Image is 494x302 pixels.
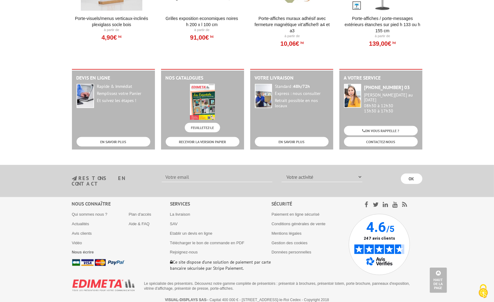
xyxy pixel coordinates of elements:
a: Rejoignez-nous [170,250,198,254]
strong: 48h/72h [294,84,310,89]
p: – Capital 400 000 € - [STREET_ADDRESS]-le-Roi Cedex - Copyright 2018 [77,298,417,302]
p: Le spécialiste des présentoirs. Découvrez notre gamme complète de présentoirs : présentoir à broc... [144,281,418,291]
div: Et suivez les étapes ! [97,98,150,104]
h2: A votre service [344,75,418,81]
a: Télécharger le bon de commande en PDF [170,241,244,245]
strong: [PHONE_NUMBER] 03 [364,84,410,90]
p: À partir de [74,28,150,33]
a: Avis clients [72,231,92,236]
a: Porte-affiches / Porte-messages extérieurs étanches sur pied h 133 ou h 155 cm [345,15,421,34]
div: Rapide & Immédiat [97,84,150,89]
a: EN SAVOIR PLUS [77,137,150,147]
a: Gestion des cookies [271,241,307,245]
a: SAV [170,222,178,226]
a: 139,00€HT [369,42,396,45]
div: Express : nous consulter [275,91,329,96]
a: Actualités [72,222,89,226]
a: Aide & FAQ [129,222,150,226]
div: 08h30 à 12h30 13h30 à 17h30 [364,92,418,114]
a: 10,06€HT [280,42,304,45]
div: Nous connaître [72,200,170,207]
button: Cookies (fenêtre modale) [472,281,494,302]
div: Sécurité [271,200,349,207]
a: Grilles Exposition Economiques Noires H 200 x L 100 cm [164,15,240,28]
img: newsletter.jpg [72,176,77,181]
a: 4,90€HT [101,36,121,39]
sup: HT [209,34,214,39]
a: Etablir un devis en ligne [170,231,212,236]
a: ON VOUS RAPPELLE ? [344,126,418,135]
img: widget-devis.jpg [77,84,94,108]
sup: HT [299,41,304,45]
a: Paiement en ligne sécurisé [271,212,319,217]
div: Standard : [275,84,329,89]
a: Porte-Visuels/Menus verticaux-inclinés plexiglass socle bois [74,15,150,28]
h3: restons en contact [72,176,153,186]
p: Ce site dispose d’une solution de paiement par carte bancaire sécurisée par Stripe Paiement. [170,259,272,271]
a: Nous écrire [72,250,94,254]
h2: Votre livraison [255,75,329,81]
img: edimeta.jpeg [190,84,215,120]
input: OK [401,174,422,184]
img: Avis Vérifiés - 4.6 sur 5 - 247 avis clients [349,214,410,275]
p: À partir de [254,34,330,39]
a: Haut de la page [430,268,447,293]
a: RECEVOIR LA VERSION PAPIER [166,137,239,147]
img: Cookies (fenêtre modale) [476,284,491,299]
a: CONTACTEZ-NOUS [344,137,418,147]
div: Retrait possible en nos locaux [275,98,329,109]
p: À partir de [345,34,421,39]
p: À partir de [164,28,240,33]
h2: Nos catalogues [166,75,239,81]
img: widget-livraison.jpg [255,84,272,108]
div: Remplissez votre Panier [97,91,150,96]
strong: VISUAL-DISPLAYS SAS [165,298,207,302]
div: [PERSON_NAME][DATE] au [DATE] [364,92,418,103]
a: Données personnelles [271,250,311,254]
a: 91,00€HT [190,36,213,39]
input: Votre email [162,172,272,182]
a: Vidéo [72,241,82,245]
a: La livraison [170,212,190,217]
div: Services [170,200,272,207]
a: Plan d'accès [129,212,151,217]
h2: Devis en ligne [77,75,150,81]
a: Conditions générales de vente [271,222,326,226]
a: FEUILLETEZ-LE [185,123,220,132]
a: Qui sommes nous ? [72,212,108,217]
a: Porte-affiches muraux adhésif avec fermeture magnétique VIT’AFFICHE® A4 et A3 [254,15,330,34]
sup: HT [391,41,396,45]
a: EN SAVOIR PLUS [255,137,329,147]
a: Mentions légales [271,231,302,236]
img: widget-service.jpg [344,84,361,108]
sup: HT [117,34,121,39]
